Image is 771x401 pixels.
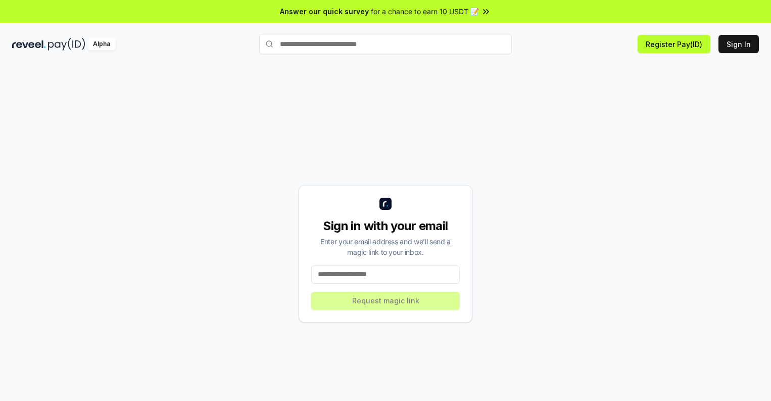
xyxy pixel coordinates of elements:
button: Register Pay(ID) [638,35,710,53]
div: Sign in with your email [311,218,460,234]
div: Enter your email address and we’ll send a magic link to your inbox. [311,236,460,257]
span: Answer our quick survey [280,6,369,17]
img: reveel_dark [12,38,46,51]
img: pay_id [48,38,85,51]
img: logo_small [379,198,392,210]
button: Sign In [718,35,759,53]
span: for a chance to earn 10 USDT 📝 [371,6,479,17]
div: Alpha [87,38,116,51]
